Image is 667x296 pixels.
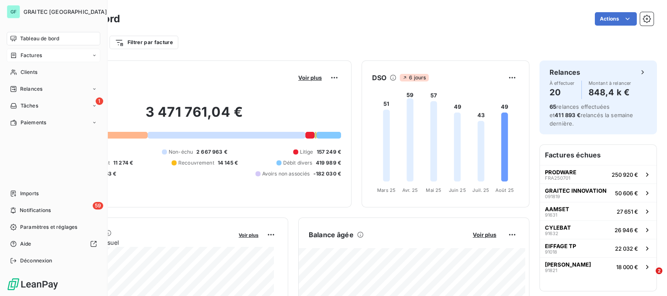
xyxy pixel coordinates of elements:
span: 26 946 € [615,227,638,233]
button: Filtrer par facture [109,36,178,49]
span: 6 jours [400,74,428,81]
span: relances effectuées et relancés la semaine dernière. [550,103,633,127]
span: 419 989 € [316,159,341,167]
button: CYLEBAT9163226 946 € [540,220,657,239]
h6: Relances [550,67,580,77]
span: Clients [21,68,37,76]
span: 11 274 € [113,159,133,167]
span: 91018 [545,249,557,254]
span: Paiements [21,119,46,126]
button: GRAITEC INNOVATION09181950 606 € [540,183,657,202]
a: Imports [7,187,100,200]
span: 50 606 € [615,190,638,196]
span: Voir plus [473,231,496,238]
a: Relances [7,82,100,96]
span: 411 893 € [555,112,580,118]
tspan: Avr. 25 [402,187,418,193]
h2: 3 471 761,04 € [47,104,341,129]
span: -182 030 € [313,170,341,178]
a: Factures [7,49,100,62]
a: Paramètres et réglages [7,220,100,234]
span: Factures [21,52,42,59]
span: Relances [20,85,42,93]
h6: Balance âgée [309,230,354,240]
span: Chiffre d'affaires mensuel [47,238,233,247]
button: Voir plus [236,231,261,238]
span: FRA250701 [545,176,570,181]
button: Voir plus [296,74,324,81]
button: Actions [595,12,637,26]
span: 65 [550,103,556,110]
span: EIFFAGE TP [545,243,576,249]
span: 157 249 € [317,148,341,156]
span: 2 667 963 € [196,148,227,156]
button: Voir plus [470,231,499,238]
button: [PERSON_NAME]9182118 000 € [540,257,657,276]
span: 2 [656,267,662,274]
span: 091819 [545,194,560,199]
span: 250 920 € [612,171,638,178]
span: Déconnexion [20,257,52,265]
span: CYLEBAT [545,224,571,231]
tspan: Mars 25 [377,187,396,193]
h4: 848,4 k € [589,86,631,99]
div: GF [7,5,20,18]
span: PRODWARE [545,169,576,176]
span: 22 032 € [615,245,638,252]
span: 91632 [545,231,558,236]
span: 18 000 € [616,264,638,270]
tspan: Juin 25 [449,187,466,193]
span: Paramètres et réglages [20,223,77,231]
a: 1Tâches [7,99,100,113]
span: 91821 [545,268,557,273]
a: Aide [7,237,100,251]
button: EIFFAGE TP9101822 032 € [540,239,657,257]
span: Voir plus [239,232,258,238]
h6: DSO [372,73,386,83]
img: Logo LeanPay [7,278,59,291]
a: Tableau de bord [7,32,100,45]
span: 1 [96,97,103,105]
span: AAMSET [545,206,569,212]
span: Voir plus [298,74,322,81]
a: Clients [7,65,100,79]
span: Recouvrement [178,159,214,167]
span: Avoirs non associés [262,170,310,178]
span: GRAITEC INNOVATION [545,187,607,194]
span: Imports [20,190,39,197]
tspan: Mai 25 [426,187,441,193]
h6: Factures échues [540,145,657,165]
span: À effectuer [550,81,575,86]
button: AAMSET9163127 651 € [540,202,657,220]
span: 59 [93,202,103,210]
tspan: Juil. 25 [472,187,489,193]
span: Notifications [20,207,51,214]
span: 27 651 € [617,208,638,215]
tspan: Août 25 [495,187,514,193]
a: Paiements [7,116,100,129]
span: 91631 [545,212,557,217]
button: PRODWAREFRA250701250 920 € [540,165,657,183]
span: Non-échu [169,148,193,156]
span: Tâches [21,102,38,110]
span: Débit divers [283,159,313,167]
span: Aide [20,240,31,248]
iframe: Intercom live chat [638,267,659,288]
h4: 20 [550,86,575,99]
span: [PERSON_NAME] [545,261,591,268]
span: Tableau de bord [20,35,59,42]
span: Litige [300,148,313,156]
span: GRAITEC [GEOGRAPHIC_DATA] [23,8,107,15]
span: 14 145 € [218,159,238,167]
span: Montant à relancer [589,81,631,86]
